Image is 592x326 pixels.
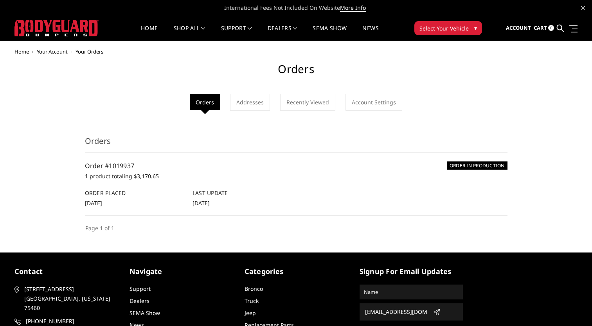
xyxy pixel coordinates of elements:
[174,25,205,41] a: shop all
[85,189,184,197] h6: Order Placed
[313,25,347,41] a: SEMA Show
[245,297,259,305] a: Truck
[534,24,547,31] span: Cart
[245,285,263,292] a: Bronco
[76,48,103,55] span: Your Orders
[130,285,151,292] a: Support
[26,317,117,326] span: [PHONE_NUMBER]
[141,25,158,41] a: Home
[362,25,378,41] a: News
[14,48,29,55] a: Home
[24,285,115,313] span: [STREET_ADDRESS] [GEOGRAPHIC_DATA], [US_STATE] 75460
[85,172,507,181] p: 1 product totaling $3,170.65
[362,306,430,318] input: Email
[340,4,366,12] a: More Info
[414,21,482,35] button: Select Your Vehicle
[474,24,477,32] span: ▾
[14,20,99,36] img: BODYGUARD BUMPERS
[506,18,531,39] a: Account
[193,199,210,207] span: [DATE]
[268,25,297,41] a: Dealers
[14,63,578,82] h1: Orders
[130,297,149,305] a: Dealers
[190,94,220,110] li: Orders
[14,266,118,277] h5: contact
[14,317,118,326] a: [PHONE_NUMBER]
[230,94,270,111] a: Addresses
[221,25,252,41] a: Support
[447,161,507,170] h6: ORDER IN PRODUCTION
[193,189,292,197] h6: Last Update
[85,199,102,207] span: [DATE]
[85,161,135,170] a: Order #1019937
[85,224,115,233] li: Page 1 of 1
[130,266,233,277] h5: Navigate
[37,48,68,55] a: Your Account
[548,25,554,31] span: 0
[506,24,531,31] span: Account
[245,309,256,317] a: Jeep
[360,266,463,277] h5: signup for email updates
[280,94,335,111] a: Recently Viewed
[85,135,507,153] h3: Orders
[245,266,348,277] h5: Categories
[345,94,402,111] a: Account Settings
[534,18,554,39] a: Cart 0
[361,286,462,298] input: Name
[419,24,469,32] span: Select Your Vehicle
[130,309,160,317] a: SEMA Show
